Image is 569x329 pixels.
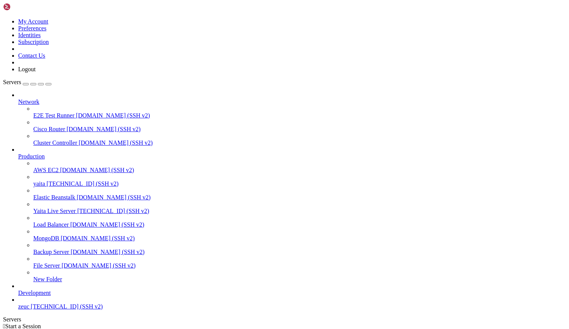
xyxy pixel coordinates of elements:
[18,32,41,38] a: Identities
[33,215,566,228] li: Load Balancer [DOMAIN_NAME] (SSH v2)
[79,139,153,146] span: [DOMAIN_NAME] (SSH v2)
[77,194,151,201] span: [DOMAIN_NAME] (SSH v2)
[47,180,118,187] span: [TECHNICAL_ID] (SSH v2)
[18,39,49,45] a: Subscription
[18,283,566,296] li: Development
[71,249,145,255] span: [DOMAIN_NAME] (SSH v2)
[18,18,48,25] a: My Account
[18,52,45,59] a: Contact Us
[33,174,566,187] li: yaita [TECHNICAL_ID] (SSH v2)
[33,126,566,133] a: Cisco Router [DOMAIN_NAME] (SSH v2)
[18,99,39,105] span: Network
[33,269,566,283] li: New Folder
[60,167,134,173] span: [DOMAIN_NAME] (SSH v2)
[3,79,51,85] a: Servers
[3,316,566,323] div: Servers
[18,153,45,160] span: Production
[33,112,75,119] span: E2E Test Runner
[33,180,45,187] span: yaita
[33,187,566,201] li: Elastic Beanstalk [DOMAIN_NAME] (SSH v2)
[62,262,136,269] span: [DOMAIN_NAME] (SSH v2)
[18,153,566,160] a: Production
[18,303,566,310] a: zeuc [TECHNICAL_ID] (SSH v2)
[18,290,566,296] a: Development
[3,79,21,85] span: Servers
[33,228,566,242] li: MongoDB [DOMAIN_NAME] (SSH v2)
[33,249,566,255] a: Backup Server [DOMAIN_NAME] (SSH v2)
[33,180,566,187] a: yaita [TECHNICAL_ID] (SSH v2)
[33,194,566,201] a: Elastic Beanstalk [DOMAIN_NAME] (SSH v2)
[18,146,566,283] li: Production
[18,296,566,310] li: zeuc [TECHNICAL_ID] (SSH v2)
[70,221,145,228] span: [DOMAIN_NAME] (SSH v2)
[33,119,566,133] li: Cisco Router [DOMAIN_NAME] (SSH v2)
[77,208,149,214] span: [TECHNICAL_ID] (SSH v2)
[33,139,77,146] span: Cluster Controller
[31,303,103,310] span: [TECHNICAL_ID] (SSH v2)
[61,235,135,241] span: [DOMAIN_NAME] (SSH v2)
[76,112,150,119] span: [DOMAIN_NAME] (SSH v2)
[33,126,65,132] span: Cisco Router
[33,133,566,146] li: Cluster Controller [DOMAIN_NAME] (SSH v2)
[33,262,566,269] a: File Server [DOMAIN_NAME] (SSH v2)
[33,242,566,255] li: Backup Server [DOMAIN_NAME] (SSH v2)
[33,221,566,228] a: Load Balancer [DOMAIN_NAME] (SSH v2)
[33,201,566,215] li: Yaita Live Server [TECHNICAL_ID] (SSH v2)
[33,167,59,173] span: AWS EC2
[33,235,566,242] a: MongoDB [DOMAIN_NAME] (SSH v2)
[18,25,47,31] a: Preferences
[3,3,47,11] img: Shellngn
[33,276,62,282] span: New Folder
[33,262,60,269] span: File Server
[33,160,566,174] li: AWS EC2 [DOMAIN_NAME] (SSH v2)
[33,112,566,119] a: E2E Test Runner [DOMAIN_NAME] (SSH v2)
[33,221,69,228] span: Load Balancer
[33,249,69,255] span: Backup Server
[18,92,566,146] li: Network
[33,194,75,201] span: Elastic Beanstalk
[67,126,141,132] span: [DOMAIN_NAME] (SSH v2)
[33,167,566,174] a: AWS EC2 [DOMAIN_NAME] (SSH v2)
[18,99,566,105] a: Network
[33,208,566,215] a: Yaita Live Server [TECHNICAL_ID] (SSH v2)
[33,276,566,283] a: New Folder
[33,235,59,241] span: MongoDB
[18,303,29,310] span: zeuc
[33,255,566,269] li: File Server [DOMAIN_NAME] (SSH v2)
[33,139,566,146] a: Cluster Controller [DOMAIN_NAME] (SSH v2)
[18,66,36,72] a: Logout
[18,290,51,296] span: Development
[33,105,566,119] li: E2E Test Runner [DOMAIN_NAME] (SSH v2)
[33,208,76,214] span: Yaita Live Server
